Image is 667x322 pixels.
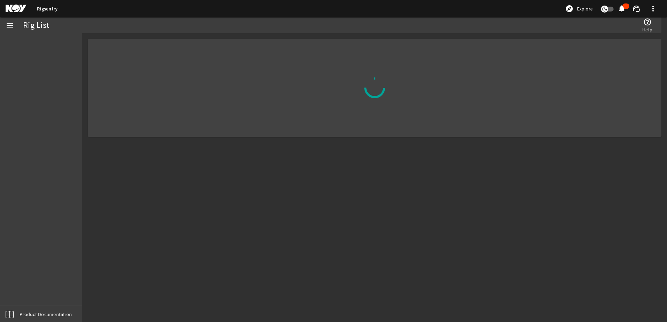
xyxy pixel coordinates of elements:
button: Explore [562,3,595,14]
a: Rigsentry [37,6,58,12]
mat-icon: menu [6,21,14,30]
span: Explore [577,5,593,12]
button: more_vert [645,0,661,17]
div: Rig List [23,22,49,29]
mat-icon: explore [565,5,574,13]
mat-icon: help_outline [643,18,652,26]
span: Product Documentation [20,311,72,318]
span: Help [642,26,652,33]
mat-icon: support_agent [632,5,640,13]
mat-icon: notifications [617,5,626,13]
